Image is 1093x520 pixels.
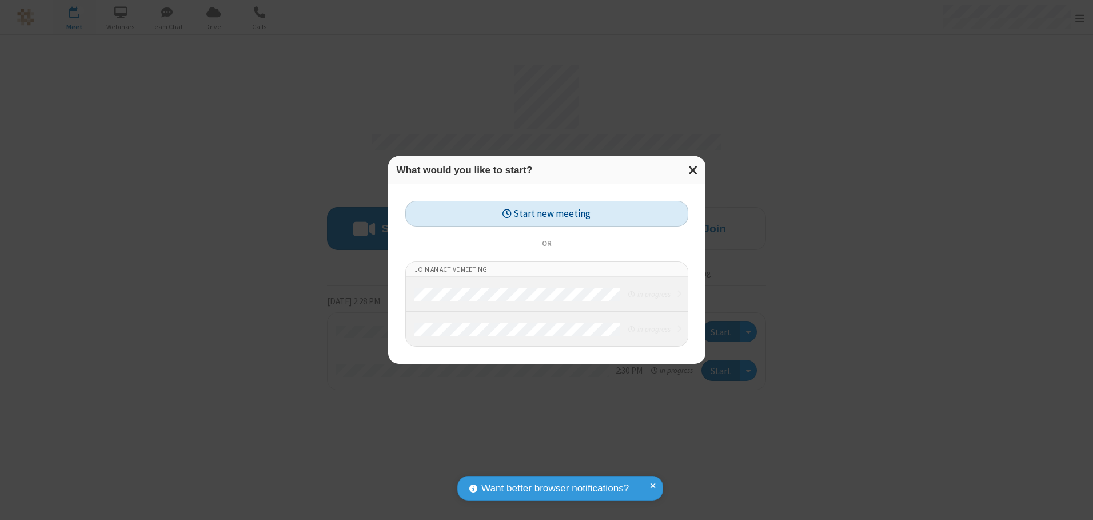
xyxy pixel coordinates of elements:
em: in progress [628,324,670,335]
h3: What would you like to start? [397,165,697,176]
li: Join an active meeting [406,262,688,277]
span: or [537,236,556,252]
button: Close modal [681,156,705,184]
em: in progress [628,289,670,300]
button: Start new meeting [405,201,688,227]
span: Want better browser notifications? [481,481,629,496]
